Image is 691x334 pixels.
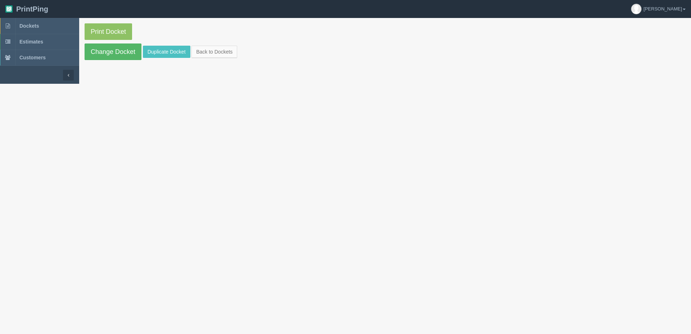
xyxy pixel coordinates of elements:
[19,55,46,60] span: Customers
[5,5,13,13] img: logo-3e63b451c926e2ac314895c53de4908e5d424f24456219fb08d385ab2e579770.png
[191,46,237,58] a: Back to Dockets
[19,23,39,29] span: Dockets
[631,4,641,14] img: avatar_default-7531ab5dedf162e01f1e0bb0964e6a185e93c5c22dfe317fb01d7f8cd2b1632c.jpg
[85,44,141,60] a: Change Docket
[85,23,132,40] a: Print Docket
[19,39,43,45] span: Estimates
[143,46,190,58] a: Duplicate Docket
